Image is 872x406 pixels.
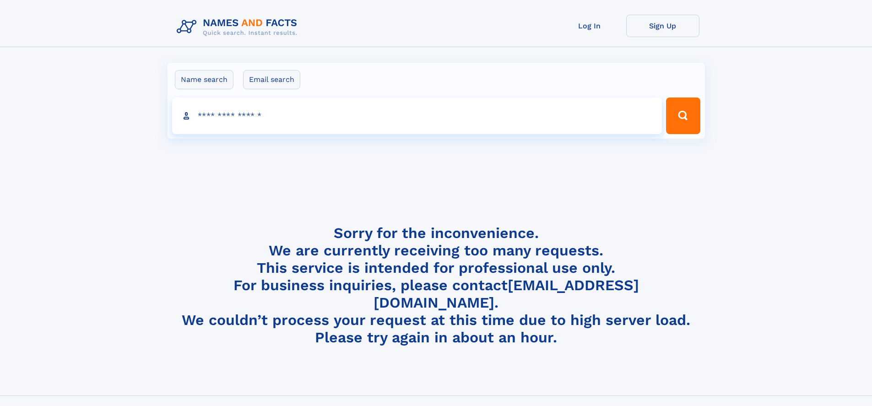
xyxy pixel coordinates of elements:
[374,276,639,311] a: [EMAIL_ADDRESS][DOMAIN_NAME]
[173,15,305,39] img: Logo Names and Facts
[175,70,233,89] label: Name search
[626,15,699,37] a: Sign Up
[666,97,700,134] button: Search Button
[173,224,699,346] h4: Sorry for the inconvenience. We are currently receiving too many requests. This service is intend...
[243,70,300,89] label: Email search
[553,15,626,37] a: Log In
[172,97,662,134] input: search input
